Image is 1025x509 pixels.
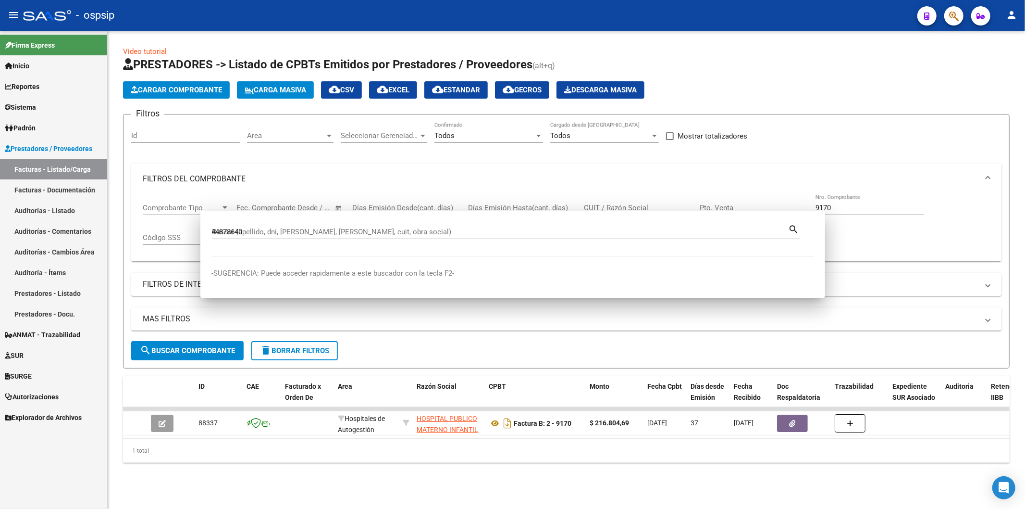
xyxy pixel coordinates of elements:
[5,392,59,402] span: Autorizaciones
[341,131,419,140] span: Seleccionar Gerenciador
[123,58,532,71] span: PRESTADORES -> Listado de CPBTs Emitidos por Prestadores / Proveedores
[131,86,222,94] span: Cargar Comprobante
[281,376,334,419] datatable-header-cell: Facturado x Orden De
[417,415,478,455] span: HOSPITAL PUBLICO MATERNO INFANTIL SOCIEDAD DEL ESTADO
[734,382,761,401] span: Fecha Recibido
[76,5,114,26] span: - ospsip
[945,382,974,390] span: Auditoria
[831,376,889,419] datatable-header-cell: Trazabilidad
[485,376,586,419] datatable-header-cell: CPBT
[198,419,218,427] span: 88337
[5,350,24,361] span: SUR
[434,131,455,140] span: Todos
[514,420,571,427] strong: Factura B: 2 - 9170
[260,344,272,356] mat-icon: delete
[590,419,629,427] strong: $ 216.804,69
[417,382,457,390] span: Razón Social
[338,415,385,433] span: Hospitales de Autogestión
[5,412,82,423] span: Explorador de Archivos
[586,376,643,419] datatable-header-cell: Monto
[503,84,514,95] mat-icon: cloud_download
[285,382,321,401] span: Facturado x Orden De
[5,143,92,154] span: Prestadores / Proveedores
[143,174,978,184] mat-panel-title: FILTROS DEL COMPROBANTE
[198,382,205,390] span: ID
[835,382,874,390] span: Trazabilidad
[260,346,329,355] span: Borrar Filtros
[5,123,36,133] span: Padrón
[143,314,978,324] mat-panel-title: MAS FILTROS
[212,268,814,279] p: -SUGERENCIA: Puede acceder rapidamente a este buscador con la tecla F2-
[338,382,352,390] span: Area
[889,376,941,419] datatable-header-cell: Expediente SUR Asociado
[941,376,987,419] datatable-header-cell: Auditoria
[647,382,682,390] span: Fecha Cpbt
[413,376,485,419] datatable-header-cell: Razón Social
[329,86,354,94] span: CSV
[1006,9,1017,21] mat-icon: person
[789,223,800,234] mat-icon: search
[991,382,1022,401] span: Retencion IIBB
[245,86,306,94] span: Carga Masiva
[892,382,935,401] span: Expediente SUR Asociado
[5,102,36,113] span: Sistema
[777,382,820,401] span: Doc Respaldatoria
[417,413,481,433] div: 30711560099
[5,81,39,92] span: Reportes
[564,86,637,94] span: Descarga Masiva
[730,376,773,419] datatable-header-cell: Fecha Recibido
[992,476,1015,499] div: Open Intercom Messenger
[550,131,570,140] span: Todos
[247,382,259,390] span: CAE
[5,40,55,51] span: Firma Express
[5,61,29,71] span: Inicio
[329,84,340,95] mat-icon: cloud_download
[243,376,281,419] datatable-header-cell: CAE
[8,9,19,21] mat-icon: menu
[377,86,409,94] span: EXCEL
[195,376,243,419] datatable-header-cell: ID
[773,376,831,419] datatable-header-cell: Doc Respaldatoria
[123,439,1010,463] div: 1 total
[5,330,80,340] span: ANMAT - Trazabilidad
[643,376,687,419] datatable-header-cell: Fecha Cpbt
[691,419,698,427] span: 37
[131,107,164,120] h3: Filtros
[503,86,542,94] span: Gecros
[143,204,221,212] span: Comprobante Tipo
[5,371,32,382] span: SURGE
[678,130,747,142] span: Mostrar totalizadores
[284,204,331,212] input: Fecha fin
[489,382,506,390] span: CPBT
[691,382,724,401] span: Días desde Emisión
[734,419,753,427] span: [DATE]
[334,376,399,419] datatable-header-cell: Area
[556,81,644,99] app-download-masive: Descarga masiva de comprobantes (adjuntos)
[140,344,151,356] mat-icon: search
[123,47,167,56] a: Video tutorial
[236,204,275,212] input: Fecha inicio
[432,84,444,95] mat-icon: cloud_download
[377,84,388,95] mat-icon: cloud_download
[590,382,609,390] span: Monto
[140,346,235,355] span: Buscar Comprobante
[647,419,667,427] span: [DATE]
[687,376,730,419] datatable-header-cell: Días desde Emisión
[501,416,514,431] i: Descargar documento
[333,203,345,214] button: Open calendar
[532,61,555,70] span: (alt+q)
[143,279,978,290] mat-panel-title: FILTROS DE INTEGRACION
[247,131,325,140] span: Area
[432,86,480,94] span: Estandar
